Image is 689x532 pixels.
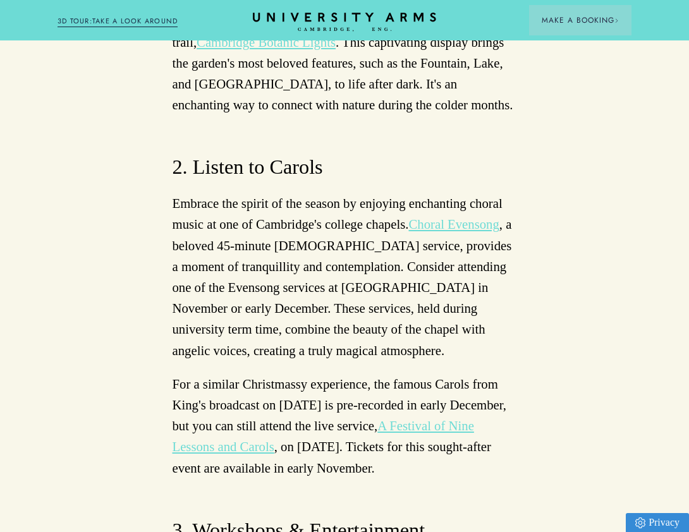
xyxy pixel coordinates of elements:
[542,15,619,26] span: Make a Booking
[529,5,631,35] button: Make a BookingArrow icon
[173,154,517,181] h3: 2. Listen to Carols
[197,35,336,49] a: Cambridge Botanic Lights
[173,374,517,479] p: For a similar Christmassy experience, the famous Carols from King's broadcast on [DATE] is pre-re...
[253,13,436,32] a: Home
[173,419,474,454] a: A Festival of Nine Lessons and Carols
[614,18,619,23] img: Arrow icon
[58,16,178,27] a: 3D TOUR:TAKE A LOOK AROUND
[173,193,517,361] p: Embrace the spirit of the season by enjoying enchanting choral music at one of Cambridge's colleg...
[626,513,689,532] a: Privacy
[635,517,645,528] img: Privacy
[408,217,499,231] a: Choral Evensong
